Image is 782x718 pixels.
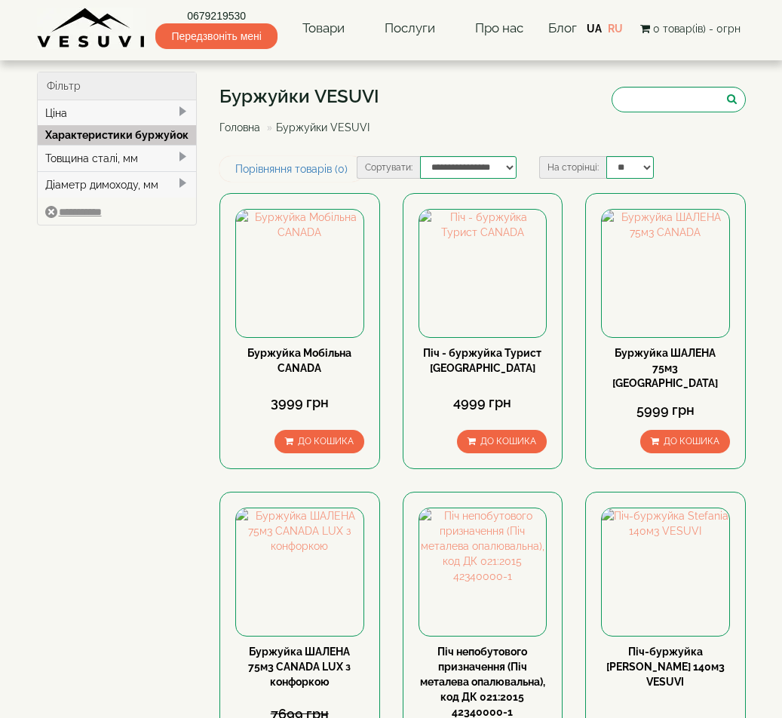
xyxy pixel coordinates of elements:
[298,436,354,446] span: До кошика
[357,156,420,179] label: Сортувати:
[653,23,741,35] span: 0 товар(ів) - 0грн
[457,430,547,453] button: До кошика
[248,646,351,688] a: Буржуйка ШАЛЕНА 75м3 CANADA LUX з конфоркою
[606,646,725,688] a: Піч-буржуйка [PERSON_NAME] 140м3 VESUVI
[219,87,381,106] h1: Буржуйки VESUVI
[236,210,363,337] img: Буржуйка Мобільна CANADA
[235,393,364,413] div: 3999 грн
[460,11,538,46] a: Про нас
[419,210,547,337] img: Піч - буржуйка Турист CANADA
[612,347,718,389] a: Буржуйка ШАЛЕНА 75м3 [GEOGRAPHIC_DATA]
[38,100,197,126] div: Ціна
[37,8,146,49] img: Завод VESUVI
[608,23,623,35] a: RU
[420,646,545,718] a: Піч непобутового призначення (Піч металева опалювальна), код ДК 021:2015 42340000-1
[219,121,260,133] a: Головна
[480,436,536,446] span: До кошика
[219,156,363,182] a: Порівняння товарів (0)
[38,171,197,198] div: Діаметр димоходу, мм
[539,156,606,179] label: На сторінці:
[274,430,364,453] button: До кошика
[38,72,197,100] div: Фільтр
[548,20,577,35] a: Блог
[640,430,730,453] button: До кошика
[602,508,729,636] img: Піч-буржуйка Stefania 140м3 VESUVI
[38,145,197,171] div: Товщина сталі, мм
[38,125,197,145] div: Характеристики буржуйок
[247,347,351,374] a: Буржуйка Мобільна CANADA
[287,11,360,46] a: Товари
[636,20,745,37] button: 0 товар(ів) - 0грн
[155,23,277,49] span: Передзвоніть мені
[423,347,541,374] a: Піч - буржуйка Турист [GEOGRAPHIC_DATA]
[419,393,547,413] div: 4999 грн
[601,400,730,420] div: 5999 грн
[419,508,547,636] img: Піч непобутового призначення (Піч металева опалювальна), код ДК 021:2015 42340000-1
[236,508,363,636] img: Буржуйка ШАЛЕНА 75м3 CANADA LUX з конфоркою
[155,8,277,23] a: 0679219530
[664,436,719,446] span: До кошика
[602,210,729,337] img: Буржуйка ШАЛЕНА 75м3 CANADA
[263,120,370,135] li: Буржуйки VESUVI
[370,11,450,46] a: Послуги
[587,23,602,35] a: UA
